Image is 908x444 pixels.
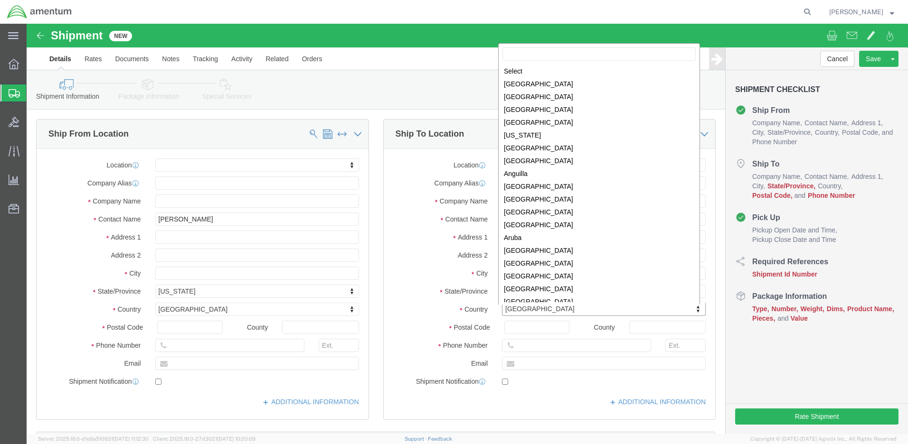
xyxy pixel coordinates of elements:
span: [DATE] 11:12:30 [113,436,149,442]
span: Ronald Pineda [829,7,883,17]
button: [PERSON_NAME] [829,6,895,18]
a: Support [405,436,428,442]
span: Copyright © [DATE]-[DATE] Agistix Inc., All Rights Reserved [750,435,897,443]
a: Feedback [428,436,452,442]
iframe: FS Legacy Container [27,24,908,434]
img: logo [7,5,72,19]
span: Client: 2025.18.0-27d3021 [153,436,255,442]
span: [DATE] 10:20:09 [217,436,255,442]
span: Server: 2025.18.0-d1e9a510831 [38,436,149,442]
